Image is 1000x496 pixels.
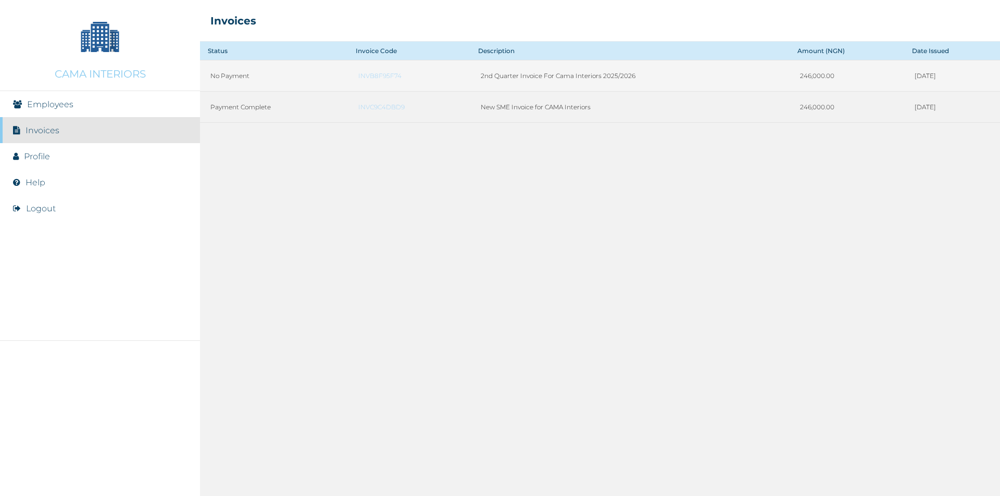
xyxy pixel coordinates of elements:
[790,42,904,60] th: Amount (NGN)
[358,72,460,80] a: INVB8F95F74
[26,125,59,135] a: Invoices
[348,42,470,60] th: Invoice Code
[10,470,190,486] img: RelianceHMO's Logo
[200,92,348,123] td: Payment Complete
[790,92,904,123] td: 246,000.00
[200,42,348,60] th: Status
[200,60,348,92] td: No Payment
[790,60,904,92] td: 246,000.00
[26,204,56,213] button: Logout
[470,92,790,123] td: New SME Invoice for CAMA Interiors
[24,151,50,161] a: Profile
[210,15,256,27] h2: Invoices
[470,42,790,60] th: Description
[904,60,1000,92] td: [DATE]
[27,99,73,109] a: Employees
[358,103,460,111] a: INVC9C4DBD9
[55,68,146,80] p: CAMA INTERIORS
[904,92,1000,123] td: [DATE]
[74,10,126,62] img: Company
[470,60,790,92] td: 2nd Quarter Invoice For Cama Interiors 2025/2026
[904,42,1000,60] th: Date Issued
[26,177,45,187] a: Help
